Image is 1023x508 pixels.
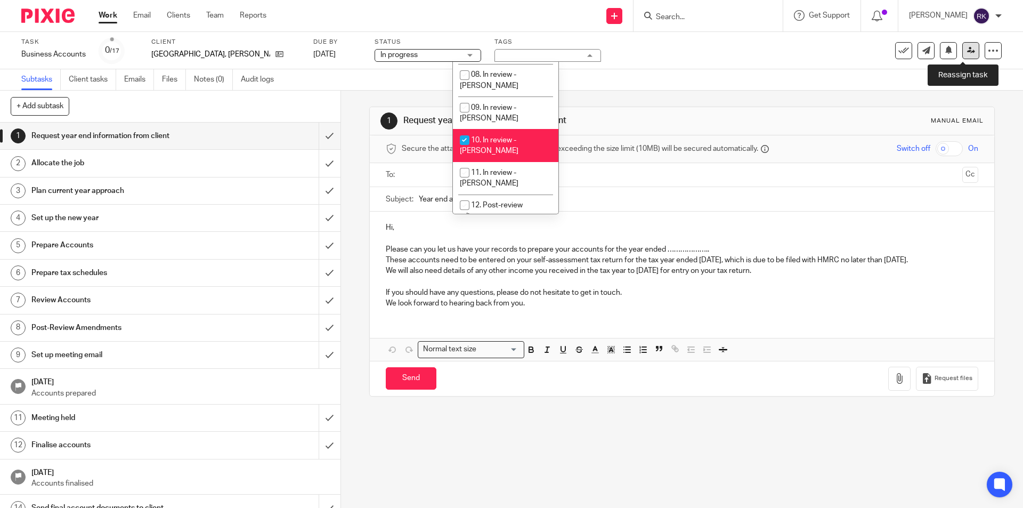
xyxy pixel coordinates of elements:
[21,38,86,46] label: Task
[386,287,978,298] p: If you should have any questions, please do not hesitate to get in touch.
[418,341,524,358] div: Search for option
[21,9,75,23] img: Pixie
[31,437,216,453] h1: Finalise accounts
[11,293,26,308] div: 7
[124,69,154,90] a: Emails
[386,298,978,309] p: We look forward to hearing back from you.
[206,10,224,21] a: Team
[31,210,216,226] h1: Set up the new year
[240,10,266,21] a: Reports
[31,155,216,171] h1: Allocate the job
[133,10,151,21] a: Email
[31,410,216,426] h1: Meeting held
[151,38,300,46] label: Client
[105,44,119,57] div: 0
[402,143,758,154] span: Secure the attachments in this message. Files exceeding the size limit (10MB) will be secured aut...
[11,410,26,425] div: 11
[655,13,751,22] input: Search
[403,115,705,126] h1: Request year end information from client
[31,347,216,363] h1: Set up meeting email
[460,169,518,188] span: 11. In review - [PERSON_NAME]
[31,128,216,144] h1: Request year end information from client
[931,117,984,125] div: Manual email
[194,69,233,90] a: Notes (0)
[11,265,26,280] div: 6
[460,104,518,123] span: 09. In review - [PERSON_NAME]
[31,237,216,253] h1: Prepare Accounts
[69,69,116,90] a: Client tasks
[386,222,978,233] p: Hi,
[11,320,26,335] div: 8
[313,51,336,58] span: [DATE]
[110,48,119,54] small: /17
[386,255,978,265] p: These accounts need to be entered on your self-assessment tax return for the tax year ended [DATE...
[241,69,282,90] a: Audit logs
[973,7,990,25] img: svg%3E
[31,388,330,399] p: Accounts prepared
[386,244,978,255] p: Please can you let us have your records to prepare your accounts for the year ended ………………..
[11,156,26,171] div: 2
[386,265,978,276] p: We will also need details of any other income you received in the tax year to [DATE] for entry on...
[460,71,518,90] span: 08. In review - [PERSON_NAME]
[31,320,216,336] h1: Post-Review Amendments
[11,211,26,225] div: 4
[420,344,478,355] span: Normal text size
[167,10,190,21] a: Clients
[31,292,216,308] h1: Review Accounts
[386,367,436,390] input: Send
[11,183,26,198] div: 3
[31,465,330,478] h1: [DATE]
[31,265,216,281] h1: Prepare tax schedules
[21,49,86,60] div: Business Accounts
[897,143,930,154] span: Switch off
[968,143,978,154] span: On
[11,128,26,143] div: 1
[386,194,413,205] label: Subject:
[11,238,26,253] div: 5
[809,12,850,19] span: Get Support
[99,10,117,21] a: Work
[11,97,69,115] button: + Add subtask
[480,344,518,355] input: Search for option
[313,38,361,46] label: Due by
[11,438,26,453] div: 12
[494,38,601,46] label: Tags
[21,69,61,90] a: Subtasks
[909,10,968,21] p: [PERSON_NAME]
[31,374,330,388] h1: [DATE]
[11,348,26,362] div: 9
[380,112,397,130] div: 1
[916,367,978,391] button: Request files
[31,183,216,199] h1: Plan current year approach
[31,478,330,489] p: Accounts finalised
[460,201,523,220] span: 12. Post-review adjustments
[935,374,972,383] span: Request files
[460,136,518,155] span: 10. In review - [PERSON_NAME]
[380,51,418,59] span: In progress
[375,38,481,46] label: Status
[162,69,186,90] a: Files
[962,167,978,183] button: Cc
[151,49,270,60] p: [GEOGRAPHIC_DATA], [PERSON_NAME]
[386,170,397,180] label: To:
